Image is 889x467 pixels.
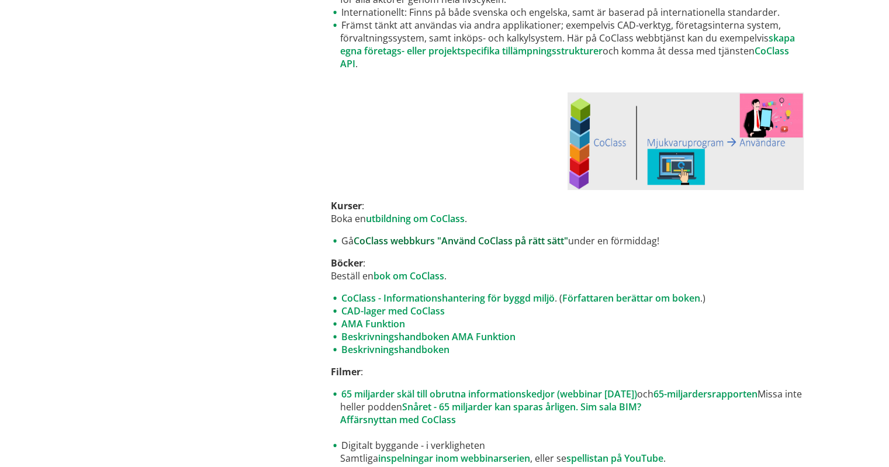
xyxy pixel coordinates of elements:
[331,19,804,70] li: Främst tänkt att användas via andra applikationer; exempelvis CAD-verktyg, företagsinterna system...
[341,292,555,305] a: CoClass - Informationshantering för byggd miljö
[366,212,465,225] a: utbildning om CoClass
[331,257,363,269] strong: Böcker
[566,452,663,465] a: spellistan på YouTube
[568,92,804,190] a: Läs mer om CoClass i mjukvaror
[562,292,700,305] a: Författaren berättar om boken
[341,305,445,317] a: CAD-lager med CoClass
[340,32,795,57] a: skapa egna företags- eller projektspecifika tillämpningsstrukturer
[373,269,444,282] a: bok om CoClass
[331,292,804,305] li: . ( .)
[653,388,757,400] a: 65-miljardersrapporten
[341,343,449,356] a: Beskrivningshandboken
[331,199,804,225] p: : Boka en .
[331,257,804,282] p: : Beställ en .
[568,92,804,190] img: CoClasslegohink-mjukvara-anvndare.JPG
[378,452,530,465] a: inspelningar inom webbinarserien
[341,330,516,343] a: Beskrivningshandboken AMA Funktion
[340,44,789,70] a: CoClass API
[331,365,361,378] strong: Filmer
[402,400,641,413] a: Snåret - 65 miljarder kan sparas årligen. Sim sala BIM?
[341,317,405,330] a: AMA Funktion
[331,388,804,439] li: och Missa inte heller podden
[331,6,804,19] li: Internationellt: Finns på både svenska och engelska, samt är baserad på internationella standarder.
[340,413,456,426] a: Affärsnyttan med CoClass
[331,365,804,378] p: :
[354,234,568,247] a: CoClass webbkurs "Använd CoClass på rätt sätt"
[331,234,804,247] li: Gå under en förmiddag!
[341,388,637,400] a: 65 miljarder skäl till obrutna informationskedjor (webbinar [DATE])
[331,199,362,212] strong: Kurser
